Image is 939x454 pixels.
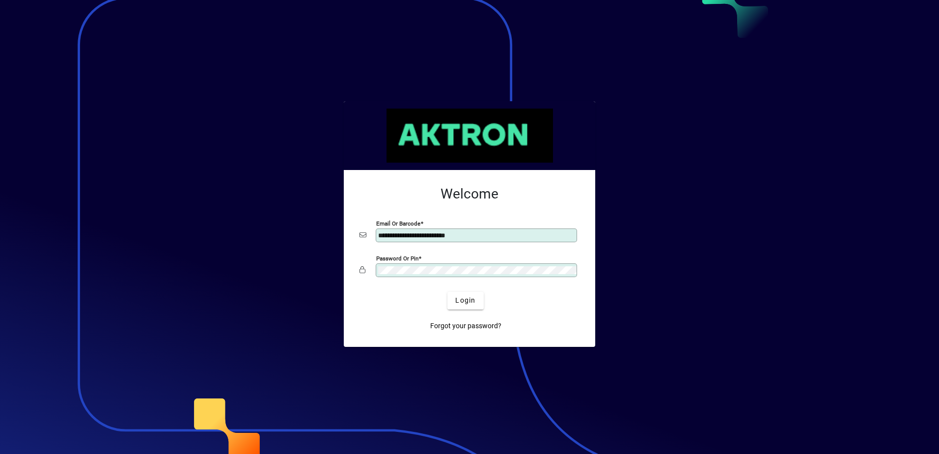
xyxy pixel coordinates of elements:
span: Forgot your password? [430,321,501,331]
h2: Welcome [359,186,580,202]
button: Login [447,292,483,310]
mat-label: Password or Pin [376,255,418,261]
span: Login [455,295,475,306]
mat-label: Email or Barcode [376,220,420,227]
a: Forgot your password? [426,317,505,335]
